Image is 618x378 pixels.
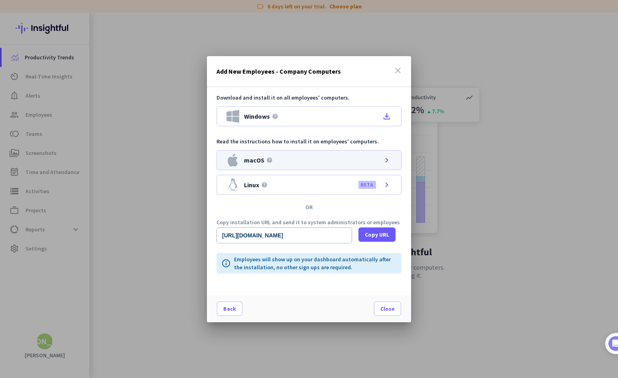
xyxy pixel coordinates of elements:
i: help [261,182,268,188]
p: Employees will show up on your dashboard automatically after the installation, no other sign ups ... [234,255,397,271]
span: Linux [244,182,259,188]
label: BETA [361,182,374,188]
img: macOS [226,154,239,166]
span: Windows [244,113,270,119]
button: Copy URL [358,227,396,242]
i: help [266,157,273,163]
p: Copy installation URL and send it to system administrators or employees [216,219,402,225]
i: info [221,259,231,268]
button: Back [217,302,242,316]
span: Close [380,305,395,313]
i: chevron_right [382,180,392,190]
img: Linux [226,178,239,191]
p: Read the instructions how to install it on employees' computers. [216,137,402,145]
p: Download and install it on all employees' computers. [216,94,402,102]
button: Close [374,302,401,316]
span: Copy URL [365,231,389,239]
i: help [272,113,278,119]
span: macOS [244,157,264,163]
img: Windows [226,110,239,123]
i: chevron_right [382,155,392,165]
i: file_download [382,112,392,121]
input: Public download URL [216,227,352,243]
div: OR [207,204,411,210]
h3: Add New Employees - Company Computers [216,68,341,74]
i: close [393,66,403,75]
span: Back [223,305,236,313]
